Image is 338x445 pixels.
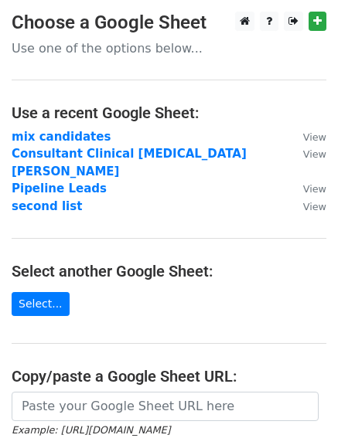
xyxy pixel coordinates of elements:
[12,182,107,195] a: Pipeline Leads
[303,201,326,212] small: View
[12,199,82,213] a: second list
[288,130,326,144] a: View
[12,292,70,316] a: Select...
[288,199,326,213] a: View
[12,392,319,421] input: Paste your Google Sheet URL here
[303,183,326,195] small: View
[12,262,326,280] h4: Select another Google Sheet:
[288,182,326,195] a: View
[12,12,326,34] h3: Choose a Google Sheet
[12,147,247,178] a: Consultant Clinical [MEDICAL_DATA] [PERSON_NAME]
[12,367,326,386] h4: Copy/paste a Google Sheet URL:
[12,130,111,144] a: mix candidates
[12,104,326,122] h4: Use a recent Google Sheet:
[303,148,326,160] small: View
[303,131,326,143] small: View
[288,147,326,161] a: View
[12,424,170,436] small: Example: [URL][DOMAIN_NAME]
[12,40,326,56] p: Use one of the options below...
